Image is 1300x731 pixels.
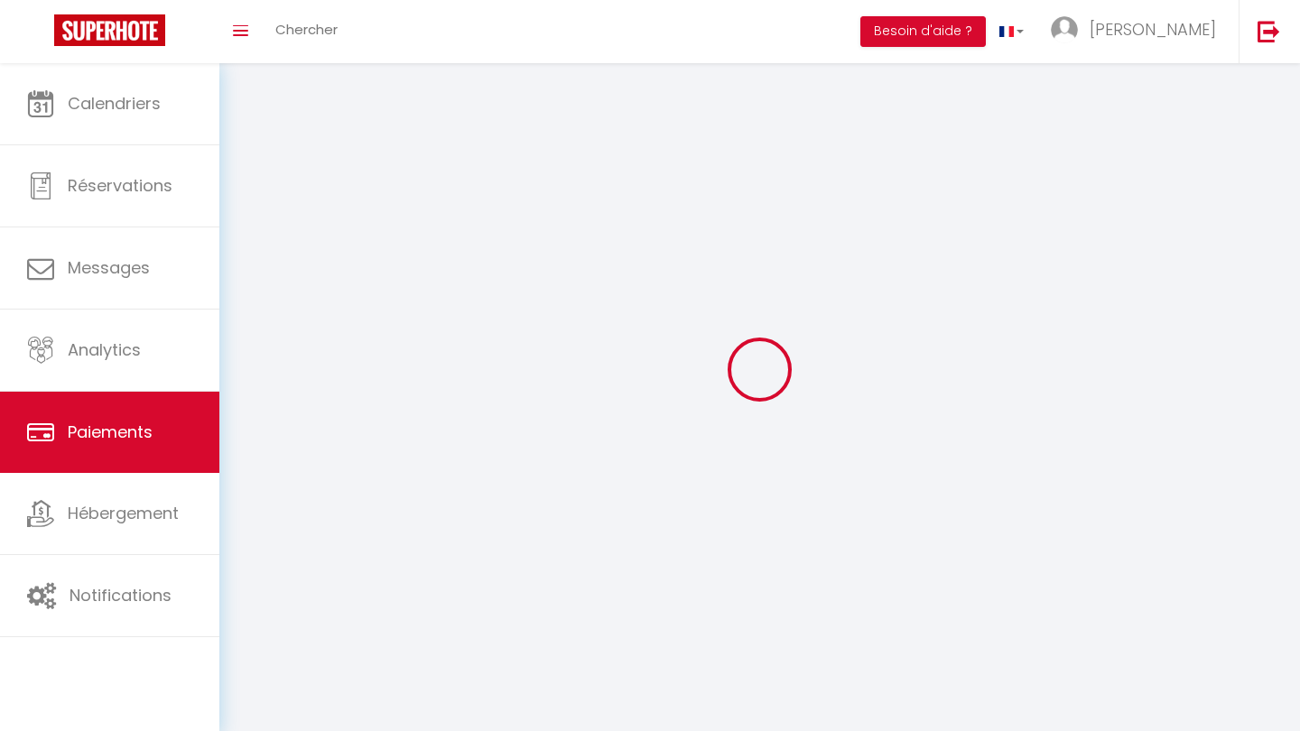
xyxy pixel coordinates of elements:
img: Super Booking [54,14,165,46]
span: Calendriers [68,92,161,115]
span: Réservations [68,174,172,197]
span: Chercher [275,20,338,39]
img: logout [1258,20,1280,42]
span: [PERSON_NAME] [1090,18,1216,41]
button: Ouvrir le widget de chat LiveChat [14,7,69,61]
span: Messages [68,256,150,279]
span: Notifications [70,584,172,606]
span: Paiements [68,421,153,443]
button: Besoin d'aide ? [860,16,986,47]
span: Analytics [68,338,141,361]
img: ... [1051,16,1078,43]
span: Hébergement [68,502,179,524]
